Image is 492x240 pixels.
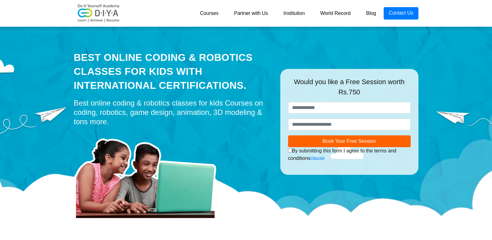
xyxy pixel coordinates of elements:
div: Best online coding & robotics classes for kids Courses on coding, robotics, game design, animatio... [74,98,271,126]
a: Contact Us [384,7,418,20]
a: clause [310,156,325,161]
img: logo-v2.png [74,4,124,23]
img: home-prod.png [74,129,223,220]
button: Book Your Free Session [288,135,411,147]
div: By submitting this form I agree to the terms and conditions [288,147,411,162]
a: Courses [192,7,226,20]
a: Institution [276,7,312,20]
div: Best Online Coding & Robotics Classes for kids with International Certifications. [74,51,271,92]
div: Would you like a Free Session worth Rs.750 [288,77,411,102]
a: Blog [358,7,384,20]
span: Book Your Free Session [323,138,376,144]
a: Partner with Us [226,7,276,20]
a: World Record [313,7,359,20]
